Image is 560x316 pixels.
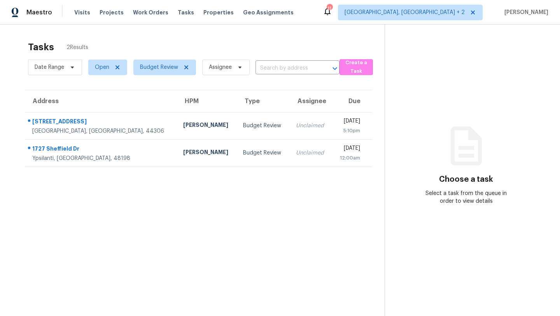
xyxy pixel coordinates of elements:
[243,122,283,130] div: Budget Review
[140,63,178,71] span: Budget Review
[32,127,171,135] div: [GEOGRAPHIC_DATA], [GEOGRAPHIC_DATA], 44306
[237,90,290,112] th: Type
[255,62,318,74] input: Search by address
[338,117,360,127] div: [DATE]
[243,149,283,157] div: Budget Review
[332,90,372,112] th: Due
[66,44,88,51] span: 2 Results
[501,9,548,16] span: [PERSON_NAME]
[243,9,294,16] span: Geo Assignments
[290,90,332,112] th: Assignee
[439,176,493,183] h3: Choose a task
[343,58,369,76] span: Create a Task
[345,9,465,16] span: [GEOGRAPHIC_DATA], [GEOGRAPHIC_DATA] + 2
[32,145,171,154] div: 1727 Sheffield Dr
[133,9,168,16] span: Work Orders
[296,149,326,157] div: Unclaimed
[32,118,171,127] div: [STREET_ADDRESS]
[74,9,90,16] span: Visits
[100,9,124,16] span: Projects
[35,63,64,71] span: Date Range
[209,63,232,71] span: Assignee
[296,122,326,130] div: Unclaimed
[178,10,194,15] span: Tasks
[338,144,360,154] div: [DATE]
[95,63,109,71] span: Open
[25,90,177,112] th: Address
[338,154,360,162] div: 12:00am
[32,154,171,162] div: Ypsilanti, [GEOGRAPHIC_DATA], 48198
[338,127,360,135] div: 5:10pm
[425,190,507,205] div: Select a task from the queue in order to view details
[327,5,332,12] div: 11
[26,9,52,16] span: Maestro
[339,59,373,75] button: Create a Task
[183,121,231,131] div: [PERSON_NAME]
[28,43,54,51] h2: Tasks
[177,90,237,112] th: HPM
[203,9,234,16] span: Properties
[329,63,340,74] button: Open
[183,148,231,158] div: [PERSON_NAME]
